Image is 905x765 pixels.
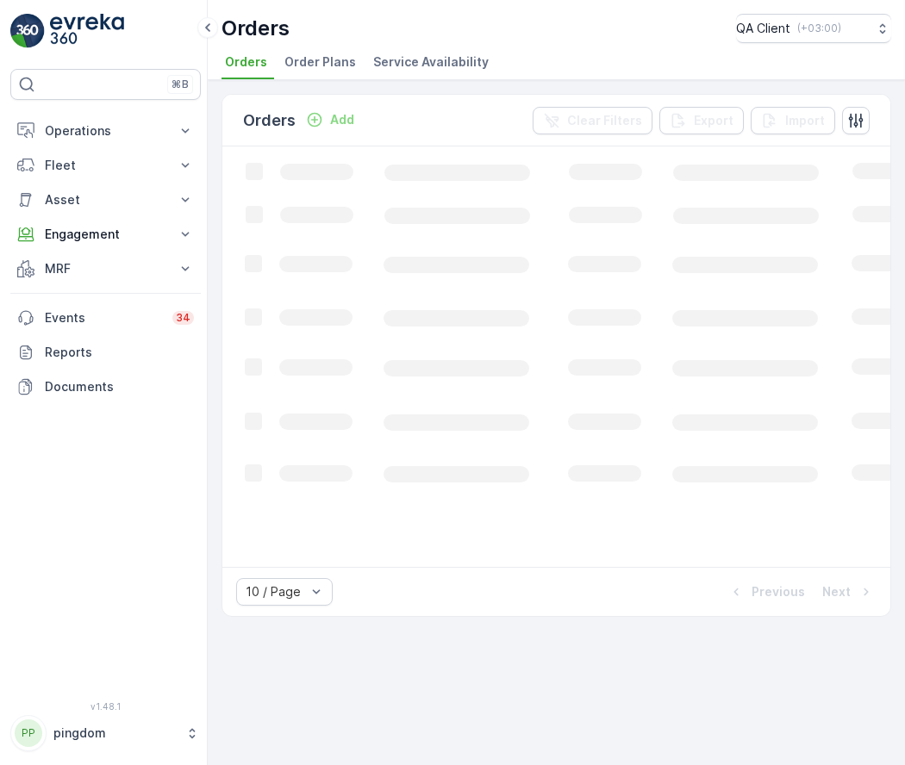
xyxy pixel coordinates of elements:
[284,53,356,71] span: Order Plans
[752,583,805,600] p: Previous
[797,22,841,35] p: ( +03:00 )
[10,114,201,148] button: Operations
[736,14,891,43] button: QA Client(+03:00)
[45,344,194,361] p: Reports
[567,112,642,129] p: Clear Filters
[222,15,290,42] p: Orders
[15,719,42,747] div: PP
[10,14,45,48] img: logo
[736,20,790,37] p: QA Client
[176,311,190,325] p: 34
[45,260,166,277] p: MRF
[50,14,124,48] img: logo_light-DOdMpM7g.png
[821,582,877,602] button: Next
[726,582,807,602] button: Previous
[10,335,201,370] a: Reports
[45,191,166,208] p: Asset
[10,370,201,404] a: Documents
[659,107,744,134] button: Export
[10,715,201,751] button: PPpingdom
[694,112,733,129] p: Export
[330,111,354,128] p: Add
[10,701,201,712] span: v 1.48.1
[243,109,296,133] p: Orders
[172,78,189,91] p: ⌘B
[45,378,194,395] p: Documents
[10,252,201,286] button: MRF
[10,148,201,183] button: Fleet
[225,53,267,71] span: Orders
[45,122,166,140] p: Operations
[10,183,201,217] button: Asset
[751,107,835,134] button: Import
[299,109,361,130] button: Add
[10,217,201,252] button: Engagement
[53,725,177,742] p: pingdom
[373,53,489,71] span: Service Availability
[10,301,201,335] a: Events34
[45,309,162,327] p: Events
[45,226,166,243] p: Engagement
[822,583,851,600] p: Next
[785,112,825,129] p: Import
[533,107,652,134] button: Clear Filters
[45,157,166,174] p: Fleet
